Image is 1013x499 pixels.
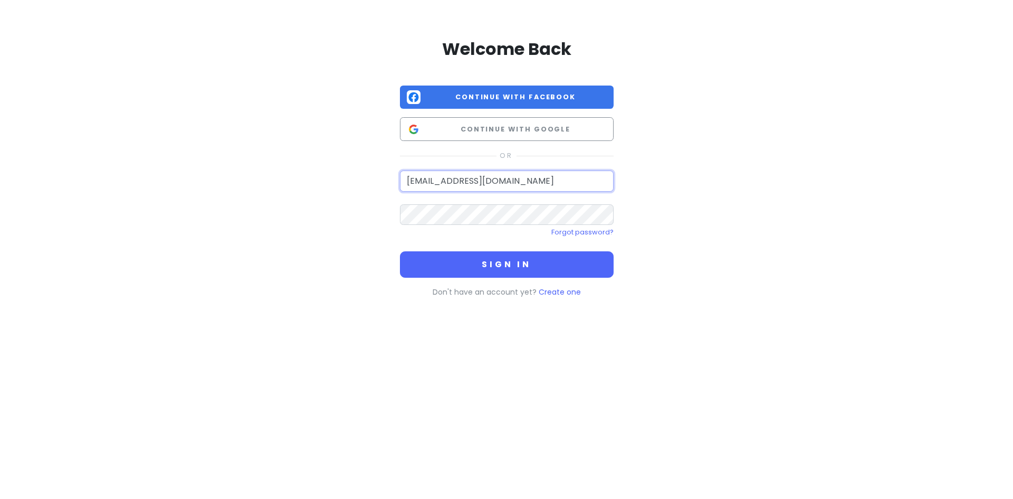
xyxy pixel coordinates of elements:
button: Continue with Google [400,117,614,141]
p: Don't have an account yet? [400,286,614,298]
img: Facebook logo [407,90,421,104]
h2: Welcome Back [400,38,614,60]
a: Forgot password? [551,228,614,237]
span: Continue with Google [425,124,607,135]
button: Sign in [400,251,614,278]
button: Continue with Facebook [400,86,614,109]
a: Create one [539,287,581,297]
span: Continue with Facebook [425,92,607,102]
img: Google logo [407,123,421,136]
input: Email Address [400,171,614,192]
